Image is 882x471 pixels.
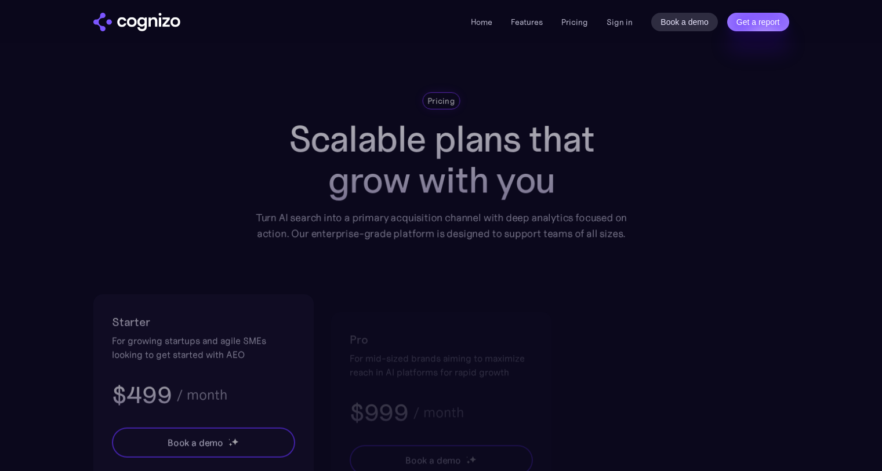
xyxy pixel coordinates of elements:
a: Book a demostarstarstar [112,428,295,458]
a: home [93,13,180,31]
a: Book a demo [651,13,718,31]
h1: Scalable plans that grow with you [247,119,635,201]
div: / month [176,388,227,402]
div: For mid-sized brands aiming to maximize reach in AI platforms for rapid growth [350,351,533,379]
img: star [466,457,467,458]
h3: $999 [350,397,408,428]
a: Get a report [727,13,789,31]
div: Book a demo [405,453,460,467]
div: Turn AI search into a primary acquisition channel with deep analytics focused on action. Our ente... [247,210,635,242]
a: Features [511,17,543,27]
h3: $499 [112,380,172,410]
a: Home [471,17,492,27]
h2: Starter [112,313,295,331]
img: star [228,439,230,440]
img: star [466,460,470,464]
div: Pricing [427,95,455,107]
h2: Pro [350,330,533,349]
a: Pricing [561,17,588,27]
img: star [228,443,232,447]
div: For growing startups and agile SMEs looking to get started with AEO [112,334,295,362]
img: cognizo logo [93,13,180,31]
img: star [469,455,476,463]
a: Sign in [607,15,633,29]
div: / month [412,406,463,419]
div: Book a demo [167,436,223,450]
img: star [231,437,238,445]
